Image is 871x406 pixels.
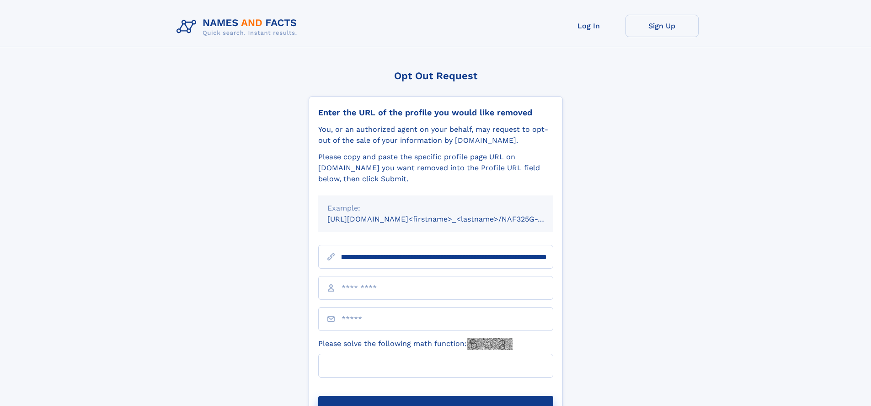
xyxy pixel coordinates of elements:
[318,338,513,350] label: Please solve the following math function:
[173,15,305,39] img: Logo Names and Facts
[309,70,563,81] div: Opt Out Request
[625,15,699,37] a: Sign Up
[318,108,553,118] div: Enter the URL of the profile you would like removed
[327,203,544,214] div: Example:
[318,152,553,184] div: Please copy and paste the specific profile page URL on [DOMAIN_NAME] you want removed into the Pr...
[318,124,553,146] div: You, or an authorized agent on your behalf, may request to opt-out of the sale of your informatio...
[327,215,571,223] small: [URL][DOMAIN_NAME]<firstname>_<lastname>/NAF325G-xxxxxxxx
[552,15,625,37] a: Log In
